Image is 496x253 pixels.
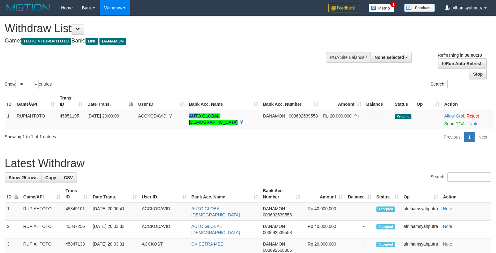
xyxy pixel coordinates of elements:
[376,242,395,247] span: Accepted
[5,92,14,110] th: ID
[90,221,139,238] td: [DATE] 20:03:33
[401,203,441,221] td: afrilhamsyahputra
[464,132,475,142] a: 1
[323,113,352,118] span: Rp 20.000.000
[189,113,238,125] a: AUTO GLOBAL [DEMOGRAPHIC_DATA]
[87,113,119,118] span: [DATE] 20:09:09
[263,212,292,217] span: Copy 003692539558 to clipboard
[443,242,452,246] a: Note
[5,185,21,203] th: ID: activate to sort column descending
[390,2,397,7] span: 1
[139,203,189,221] td: ACCKODAVID
[261,92,321,110] th: Bank Acc. Number: activate to sort column ascending
[9,175,37,180] span: Show 25 rows
[263,224,285,229] span: DANAMON
[5,110,14,129] td: 1
[444,113,467,118] span: ·
[442,110,494,129] td: ·
[469,69,487,79] a: Stop
[371,52,412,63] button: None selected
[60,113,79,118] span: 45851195
[139,185,189,203] th: User ID: activate to sort column ascending
[263,230,292,235] span: Copy 003692539558 to clipboard
[86,38,98,45] span: BNI
[138,113,167,118] span: ACCKODAVID
[376,206,395,212] span: Accepted
[345,203,374,221] td: -
[440,132,464,142] a: Previous
[401,221,441,238] td: afrilhamsyahputra
[5,172,42,183] a: Show 25 rows
[5,3,52,12] img: MOTION_logo.png
[328,4,359,12] img: Feedback.jpg
[364,92,392,110] th: Balance
[303,203,345,221] td: Rp 40,000,000
[41,172,60,183] a: Copy
[21,185,63,203] th: Game/API: activate to sort column ascending
[64,175,73,180] span: CSV
[191,206,240,217] a: AUTO GLOBAL [DEMOGRAPHIC_DATA]
[63,185,90,203] th: Trans ID: activate to sort column ascending
[85,92,136,110] th: Date Trans.: activate to sort column descending
[5,221,21,238] td: 2
[5,22,324,35] h1: Withdraw List
[45,175,56,180] span: Copy
[60,172,77,183] a: CSV
[263,242,285,246] span: DANAMON
[447,80,491,89] input: Search:
[443,224,452,229] a: Note
[443,206,452,211] a: Note
[447,172,491,182] input: Search:
[5,38,324,44] h4: Game: Bank:
[369,4,395,12] img: Button%20Memo.svg
[404,4,435,12] img: panduan.png
[5,80,52,89] label: Show entries
[263,206,285,211] span: DANAMON
[5,131,202,140] div: Showing 1 to 1 of 1 entries
[376,224,395,229] span: Accepted
[375,55,404,60] span: None selected
[444,121,464,126] a: Send PGA
[191,224,240,235] a: AUTO GLOBAL [DEMOGRAPHIC_DATA]
[63,221,90,238] td: 45847256
[321,92,364,110] th: Amount: activate to sort column ascending
[395,114,411,119] span: Pending
[90,203,139,221] td: [DATE] 20:06:41
[5,157,491,170] h1: Latest Withdraw
[187,92,261,110] th: Bank Acc. Name: activate to sort column ascending
[374,185,401,203] th: Status: activate to sort column ascending
[469,121,479,126] a: Note
[431,172,491,182] label: Search:
[21,221,63,238] td: RUPIAHTOTO
[14,110,57,129] td: RUPIAHTOTO
[467,113,479,118] a: Reject
[345,185,374,203] th: Balance: activate to sort column ascending
[464,53,482,58] strong: 00:00:10
[289,113,318,118] span: Copy 003692539558 to clipboard
[14,92,57,110] th: Game/API: activate to sort column ascending
[442,92,494,110] th: Action
[366,113,390,119] div: - - -
[90,185,139,203] th: Date Trans.: activate to sort column ascending
[474,132,491,142] a: Next
[261,185,303,203] th: Bank Acc. Number: activate to sort column ascending
[431,80,491,89] label: Search:
[303,185,345,203] th: Amount: activate to sort column ascending
[401,185,441,203] th: Op: activate to sort column ascending
[444,113,465,118] a: Allow Grab
[139,221,189,238] td: ACCKODAVID
[57,92,85,110] th: Trans ID: activate to sort column ascending
[345,221,374,238] td: -
[21,38,71,45] span: ITOTO > RUPIAHTOTO
[392,92,414,110] th: Status
[21,203,63,221] td: RUPIAHTOTO
[63,203,90,221] td: 45849101
[136,92,187,110] th: User ID: activate to sort column ascending
[191,242,224,246] a: CV SETRA MED
[438,58,487,69] a: Run Auto-Refresh
[189,185,261,203] th: Bank Acc. Name: activate to sort column ascending
[414,92,442,110] th: Op: activate to sort column ascending
[326,52,371,63] div: PGA Site Balance /
[99,38,126,45] span: DANAMON
[263,113,285,118] span: DANAMON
